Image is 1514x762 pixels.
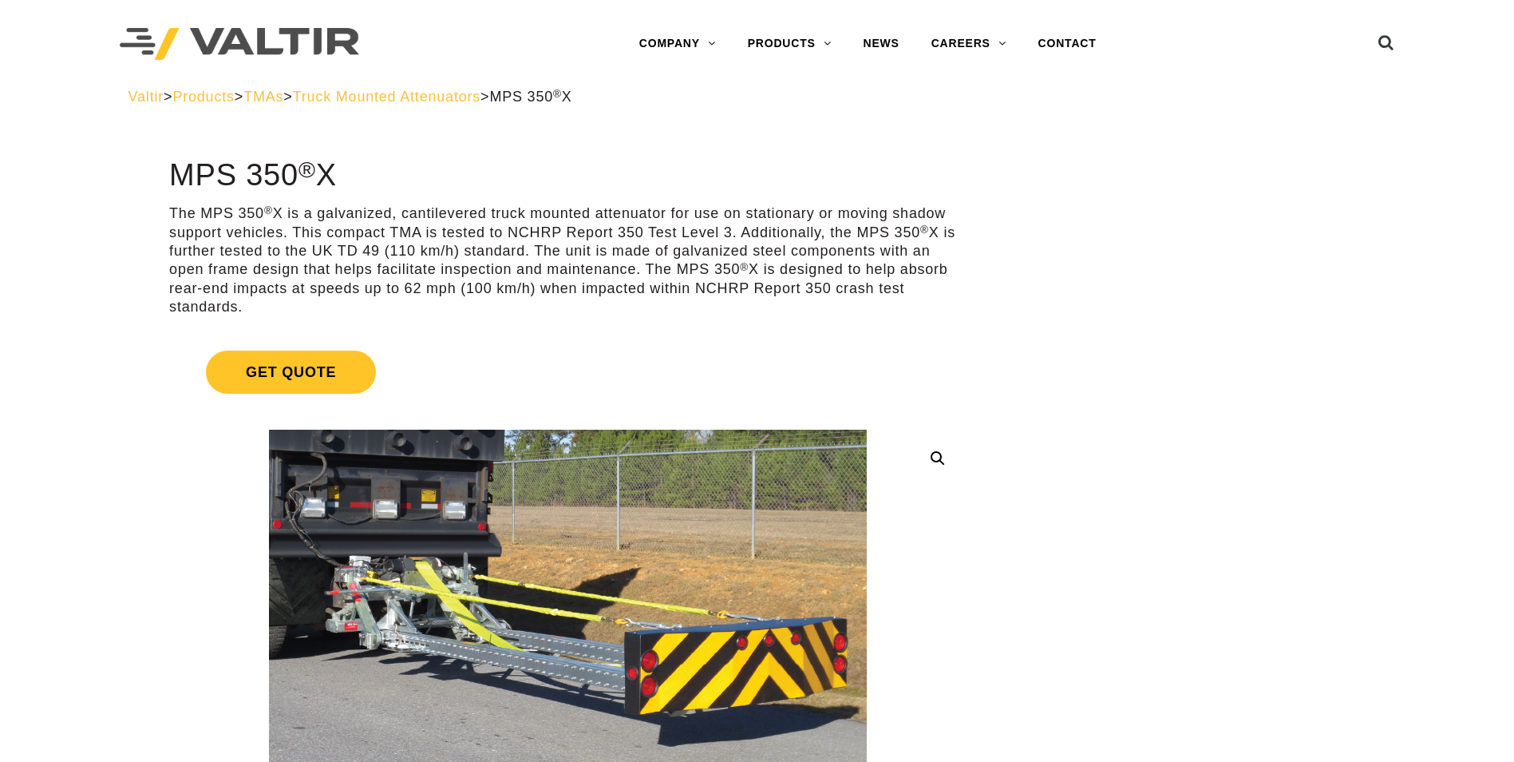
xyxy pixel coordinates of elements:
[489,89,571,105] span: MPS 350 X
[915,28,1022,60] a: CAREERS
[128,89,164,105] a: Valtir
[920,224,929,236] sup: ®
[243,89,283,105] a: TMAs
[120,28,359,61] img: Valtir
[1022,28,1113,60] a: CONTACT
[732,28,848,60] a: PRODUCTS
[298,157,316,182] sup: ®
[293,89,480,105] a: Truck Mounted Attenuators
[128,88,1386,106] div: > > > >
[172,89,234,105] a: Products
[206,351,376,394] span: Get Quote
[169,331,967,413] a: Get Quote
[169,159,967,192] h1: MPS 350 X
[623,28,732,60] a: COMPANY
[169,204,967,316] p: The MPS 350 X is a galvanized, cantilevered truck mounted attenuator for use on stationary or mov...
[553,88,562,100] sup: ®
[740,261,749,273] sup: ®
[264,204,273,216] sup: ®
[848,28,915,60] a: NEWS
